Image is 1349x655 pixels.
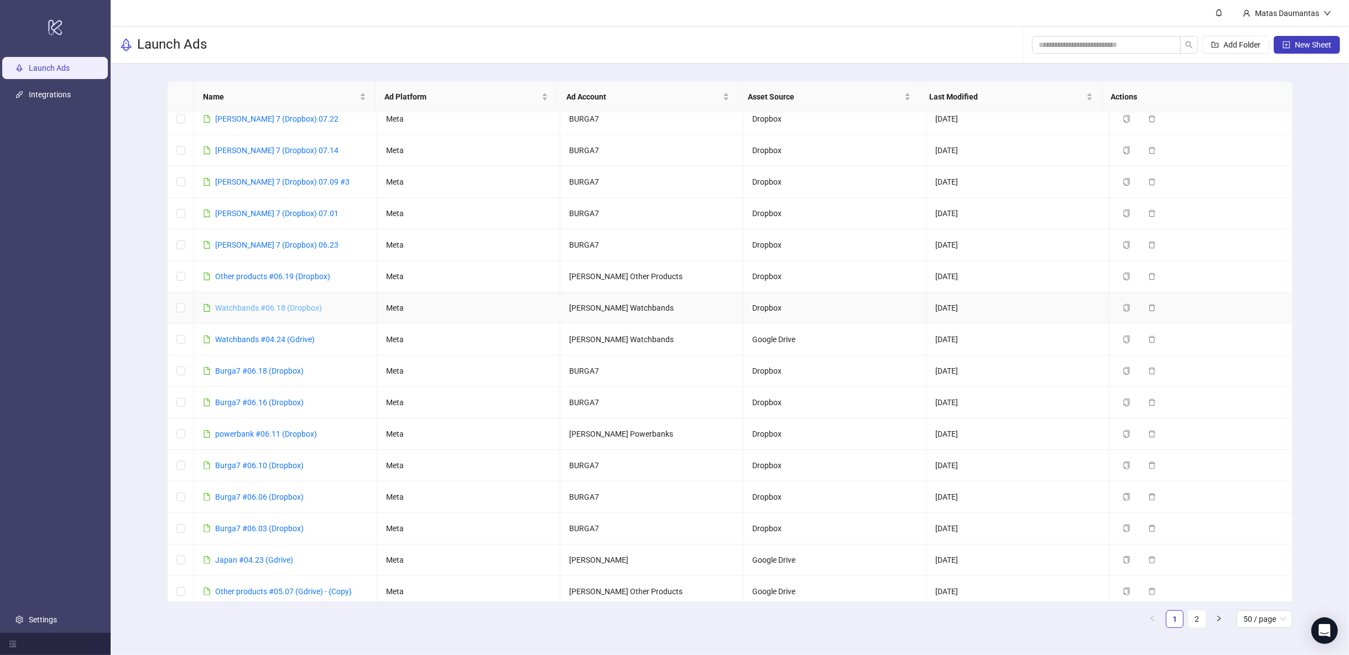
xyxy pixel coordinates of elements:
[560,229,743,261] td: BURGA7
[377,513,560,544] td: Meta
[1166,611,1183,627] a: 1
[743,450,926,481] td: Dropbox
[1148,304,1156,312] span: delete
[203,430,211,438] span: file
[926,198,1110,229] td: [DATE]
[926,544,1110,576] td: [DATE]
[1189,611,1205,627] a: 2
[1237,610,1293,628] div: Page Size
[203,493,211,501] span: file
[215,335,315,344] a: Watchbands #04.24 (Gdrive)
[560,481,743,513] td: BURGA7
[560,324,743,355] td: [PERSON_NAME] Watchbands
[1144,610,1162,628] button: left
[215,366,304,375] a: Burga7 #06.18 (Dropbox)
[1123,146,1131,154] span: copy
[743,418,926,450] td: Dropbox
[1324,9,1331,17] span: down
[560,418,743,450] td: [PERSON_NAME] Powerbanks
[377,198,560,229] td: Meta
[203,462,211,469] span: file
[1148,178,1156,186] span: delete
[926,513,1110,544] td: [DATE]
[215,114,338,123] a: [PERSON_NAME] 7 (Dropbox) 07.22
[1211,41,1219,49] span: folder-add
[203,556,211,564] span: file
[560,198,743,229] td: BURGA7
[377,418,560,450] td: Meta
[1188,610,1206,628] li: 2
[743,481,926,513] td: Dropbox
[926,481,1110,513] td: [DATE]
[1123,178,1131,186] span: copy
[560,166,743,198] td: BURGA7
[1210,610,1228,628] li: Next Page
[1295,40,1331,49] span: New Sheet
[377,355,560,387] td: Meta
[743,103,926,135] td: Dropbox
[743,576,926,607] td: Google Drive
[1123,525,1131,532] span: copy
[1274,36,1340,54] button: New Sheet
[1148,367,1156,375] span: delete
[926,103,1110,135] td: [DATE]
[215,398,304,407] a: Burga7 #06.16 (Dropbox)
[215,240,338,249] a: [PERSON_NAME] 7 (Dropbox) 06.23
[377,135,560,166] td: Meta
[743,135,926,166] td: Dropbox
[1123,336,1131,343] span: copy
[748,91,902,103] span: Asset Source
[1149,615,1156,622] span: left
[377,261,560,292] td: Meta
[926,261,1110,292] td: [DATE]
[560,103,743,135] td: BURGA7
[926,387,1110,418] td: [DATE]
[203,91,357,103] span: Name
[1148,336,1156,343] span: delete
[560,576,743,607] td: [PERSON_NAME] Other Products
[743,387,926,418] td: Dropbox
[203,399,211,406] span: file
[560,135,743,166] td: BURGA7
[203,304,211,312] span: file
[1215,9,1223,17] span: bell
[1251,7,1324,19] div: Matas Daumantas
[203,209,211,217] span: file
[743,355,926,387] td: Dropbox
[377,387,560,418] td: Meta
[1148,273,1156,280] span: delete
[1148,399,1156,406] span: delete
[558,82,739,112] th: Ad Account
[743,513,926,544] td: Dropbox
[1123,493,1131,501] span: copy
[1243,611,1286,627] span: 50 / page
[377,576,560,607] td: Meta
[215,492,304,501] a: Burga7 #06.06 (Dropbox)
[1210,610,1228,628] button: right
[377,544,560,576] td: Meta
[215,177,350,186] a: [PERSON_NAME] 7 (Dropbox) 07.09 #3
[137,36,207,54] h3: Launch Ads
[215,209,338,218] a: [PERSON_NAME] 7 (Dropbox) 07.01
[560,544,743,576] td: [PERSON_NAME]
[743,166,926,198] td: Dropbox
[377,103,560,135] td: Meta
[29,615,57,624] a: Settings
[743,198,926,229] td: Dropbox
[1148,115,1156,123] span: delete
[743,229,926,261] td: Dropbox
[560,513,743,544] td: BURGA7
[215,524,304,533] a: Burga7 #06.03 (Dropbox)
[203,178,211,186] span: file
[926,450,1110,481] td: [DATE]
[1202,36,1269,54] button: Add Folder
[377,292,560,324] td: Meta
[215,461,304,470] a: Burga7 #06.10 (Dropbox)
[203,367,211,375] span: file
[9,640,17,648] span: menu-fold
[203,336,211,343] span: file
[1148,588,1156,595] span: delete
[29,90,71,99] a: Integrations
[739,82,920,112] th: Asset Source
